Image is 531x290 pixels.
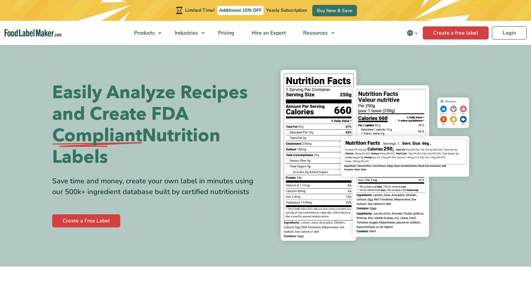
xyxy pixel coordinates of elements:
[312,5,357,16] a: Buy Now & Save
[173,29,199,37] span: Industries
[266,7,307,13] span: Yearly Subscription
[216,29,235,37] span: Pricing
[166,21,208,45] a: Industries
[217,6,263,15] span: Additional 15% OFF
[210,21,242,45] a: Pricing
[125,21,165,45] a: Products
[301,29,329,37] span: Resources
[423,26,489,39] a: Create a free label
[132,29,155,37] span: Products
[52,176,261,197] div: Save time and money, create your own label in minutes using our 500k+ ingredient database built b...
[250,29,287,37] span: Hire an Expert
[52,82,261,168] h1: Easily Analyze Recipes and Create FDA Nutrition Labels
[243,21,293,45] a: Hire an Expert
[5,29,61,37] a: Food Label Maker homepage
[52,214,120,227] a: Create a Free Label
[402,26,423,39] button: Change language
[185,7,214,13] span: Limited Time!
[295,21,338,45] a: Resources
[492,26,527,39] a: Login
[52,125,142,146] span: Compliant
